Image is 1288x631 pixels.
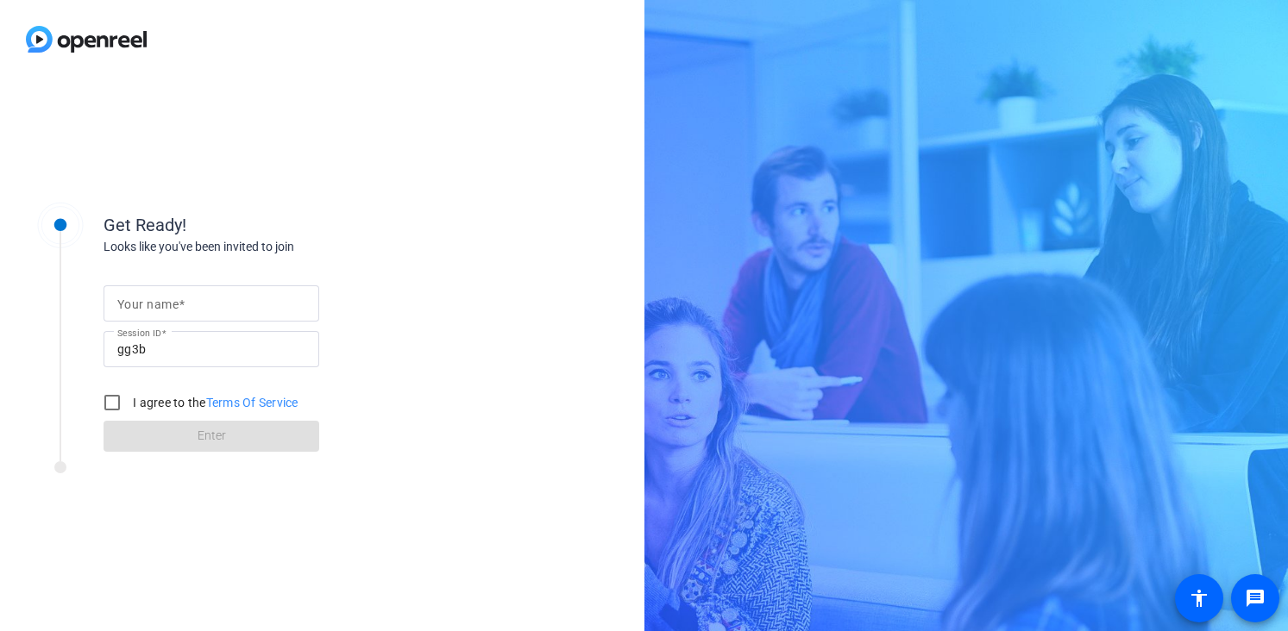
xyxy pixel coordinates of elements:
div: Looks like you've been invited to join [104,238,449,256]
div: Get Ready! [104,212,449,238]
mat-label: Session ID [117,328,161,338]
label: I agree to the [129,394,298,411]
mat-icon: accessibility [1189,588,1209,609]
mat-icon: message [1245,588,1266,609]
a: Terms Of Service [206,396,298,409]
mat-label: Your name [117,297,179,311]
